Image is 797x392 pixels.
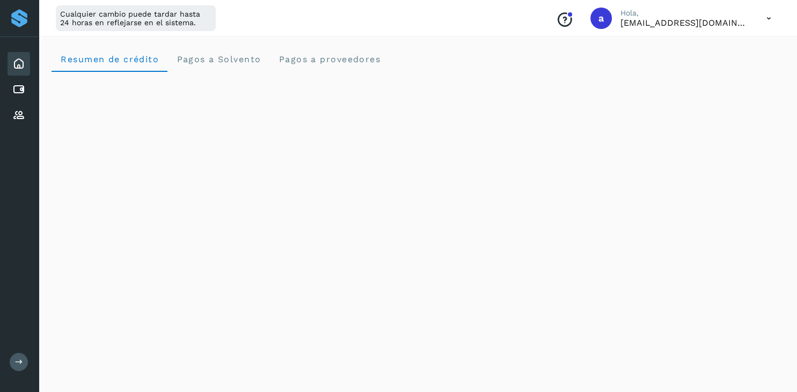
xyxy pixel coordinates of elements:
div: Cualquier cambio puede tardar hasta 24 horas en reflejarse en el sistema. [56,5,216,31]
div: Cuentas por pagar [8,78,30,101]
span: Pagos a proveedores [278,54,381,64]
div: Proveedores [8,103,30,127]
div: Inicio [8,52,30,76]
p: administracion@supplinkplan.com [620,18,749,28]
span: Pagos a Solvento [176,54,261,64]
span: Resumen de crédito [60,54,159,64]
p: Hola, [620,9,749,18]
